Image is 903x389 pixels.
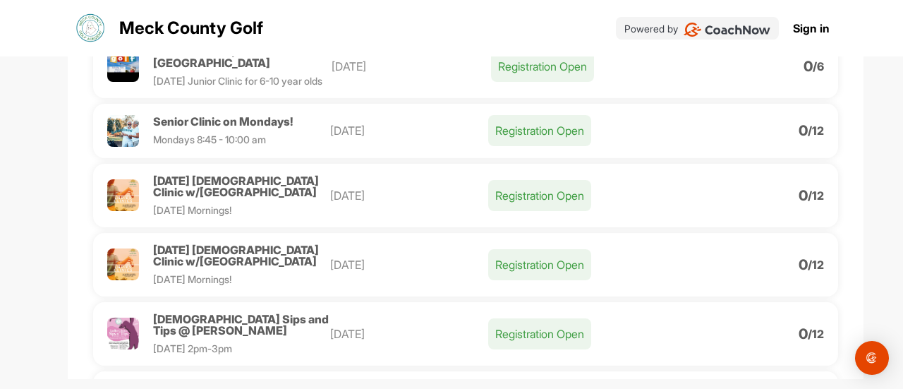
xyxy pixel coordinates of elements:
p: [DATE] [330,187,488,204]
span: [DATE] Mornings! [153,204,231,216]
p: Powered by [624,21,678,36]
p: [DATE] [330,256,488,273]
a: Sign in [793,20,830,37]
img: Profile picture [107,179,139,211]
span: [DATE] 2pm-3pm [153,342,232,354]
span: Senior Clinic on Mondays! [153,114,293,128]
p: 0 [799,259,808,270]
p: / 6 [813,61,824,72]
p: Registration Open [488,180,591,211]
p: Registration Open [488,249,591,280]
span: [DEMOGRAPHIC_DATA] Sips and Tips @ [PERSON_NAME] [153,312,329,337]
p: [DATE] [330,325,488,342]
p: / 12 [808,125,824,136]
p: Registration Open [488,318,591,349]
p: / 12 [808,259,824,270]
p: / 12 [808,190,824,201]
div: Open Intercom Messenger [855,341,889,375]
p: 0 [804,61,813,72]
img: Profile picture [107,50,139,82]
img: Profile picture [107,115,139,147]
span: [DATE] [DEMOGRAPHIC_DATA] Clinic w/[GEOGRAPHIC_DATA] [153,243,319,268]
p: 0 [799,125,808,136]
p: Registration Open [488,115,591,146]
span: Junior Clinic w/ [GEOGRAPHIC_DATA] [153,44,270,70]
img: CoachNow [684,23,770,37]
p: 0 [799,190,808,201]
img: Profile picture [107,318,139,349]
span: [DATE] Junior Clinic for 6-10 year olds [153,75,322,87]
p: [DATE] [330,122,488,139]
p: Meck County Golf [119,16,263,41]
span: Mondays 8:45 - 10:00 am [153,133,266,145]
p: Registration Open [491,51,594,82]
p: 0 [799,328,808,340]
span: [DATE] Mornings! [153,273,231,285]
span: [DATE] [DEMOGRAPHIC_DATA] Clinic w/[GEOGRAPHIC_DATA] [153,174,319,199]
img: logo [74,11,108,45]
p: / 12 [808,328,824,340]
img: Profile picture [107,249,139,280]
p: [DATE] [332,58,491,75]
